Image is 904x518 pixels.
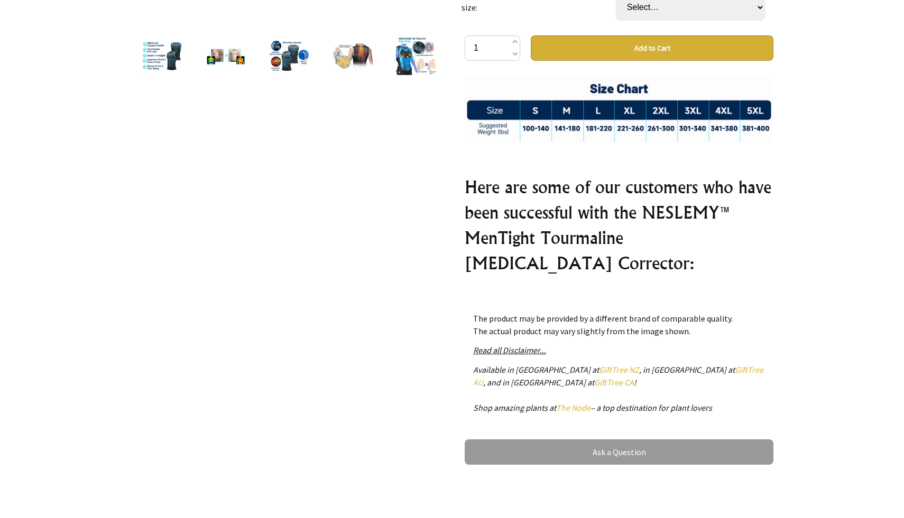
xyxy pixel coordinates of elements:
[396,36,436,76] img: NESLEMY™ 2024 New Version Ionic Shaping Sleeveless Shirt
[473,345,546,355] a: Read all Disclaimer...
[599,364,639,375] a: GiftTree NZ
[473,364,763,413] em: Available in [GEOGRAPHIC_DATA] at , in [GEOGRAPHIC_DATA] at , and in [GEOGRAPHIC_DATA] at ! Shop ...
[465,439,773,465] a: Ask a Question
[556,402,591,413] a: The Node
[206,36,246,76] img: NESLEMY™ 2024 New Version Ionic Shaping Sleeveless Shirt
[531,35,773,61] button: Add to Cart
[142,36,182,76] img: NESLEMY™ 2024 New Version Ionic Shaping Sleeveless Shirt
[594,377,634,388] a: GiftTree CA
[269,36,309,76] img: NESLEMY™ 2024 New Version Ionic Shaping Sleeveless Shirt
[333,36,373,76] img: NESLEMY™ 2024 New Version Ionic Shaping Sleeveless Shirt
[473,312,765,337] p: The product may be provided by a different brand of comparable quality. The actual product may va...
[465,174,773,276] h2: Here are some of our customers who have been successful with the NESLEMY™ MenTight Tourmaline [ME...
